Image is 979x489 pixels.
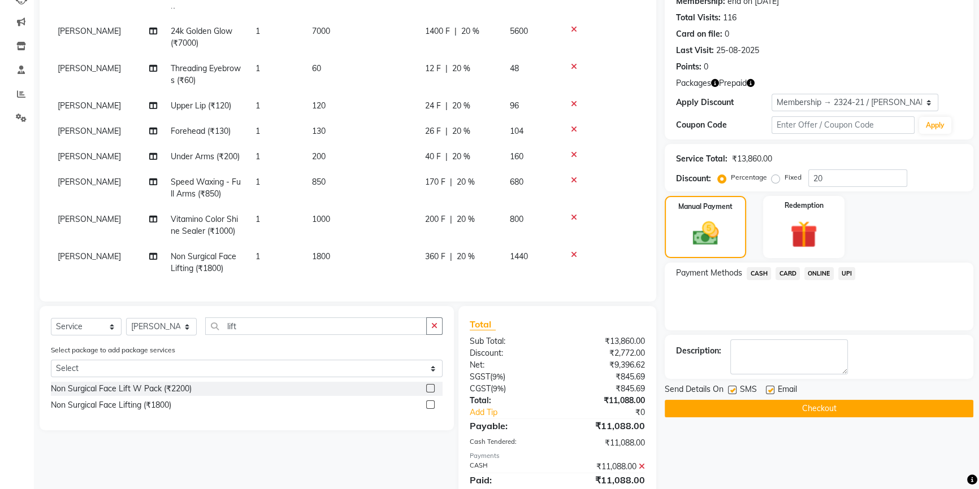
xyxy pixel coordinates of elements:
[785,172,802,182] label: Fixed
[557,371,653,383] div: ₹845.69
[470,451,646,461] div: Payments
[725,28,729,40] div: 0
[312,63,321,73] span: 60
[573,407,653,418] div: ₹0
[804,267,834,280] span: ONLINE
[461,371,557,383] div: ( )
[312,214,330,224] span: 1000
[461,407,574,418] a: Add Tip
[557,383,653,395] div: ₹845.69
[255,251,260,261] span: 1
[776,267,800,280] span: CARD
[732,153,772,165] div: ₹13,860.00
[171,63,241,85] span: Threading Eyebrows (₹60)
[676,12,721,24] div: Total Visits:
[510,214,523,224] span: 800
[445,151,448,163] span: |
[557,395,653,407] div: ₹11,088.00
[716,45,759,56] div: 25-08-2025
[461,347,557,359] div: Discount:
[510,26,528,36] span: 5600
[747,267,771,280] span: CASH
[255,126,260,136] span: 1
[676,345,721,357] div: Description:
[557,359,653,371] div: ₹9,396.62
[425,63,441,75] span: 12 F
[704,61,708,73] div: 0
[450,176,452,188] span: |
[425,25,450,37] span: 1400 F
[425,151,441,163] span: 40 F
[676,28,722,40] div: Card on file:
[312,101,326,111] span: 120
[312,251,330,261] span: 1800
[450,213,452,225] span: |
[425,251,445,263] span: 360 F
[665,400,973,417] button: Checkout
[452,125,470,137] span: 20 %
[312,151,326,161] span: 200
[557,347,653,359] div: ₹2,772.00
[919,117,951,134] button: Apply
[255,101,260,111] span: 1
[171,214,238,236] span: Vitamino Color Shine Sealer (₹1000)
[676,267,742,279] span: Payment Methods
[557,437,653,449] div: ₹11,088.00
[425,176,445,188] span: 170 F
[454,25,457,37] span: |
[312,126,326,136] span: 130
[425,213,445,225] span: 200 F
[58,126,121,136] span: [PERSON_NAME]
[676,173,711,185] div: Discount:
[510,63,519,73] span: 48
[470,372,490,382] span: SGST
[838,267,856,280] span: UPI
[676,61,701,73] div: Points:
[171,177,241,199] span: Speed Waxing - Full Arms (₹850)
[58,214,121,224] span: [PERSON_NAME]
[445,100,448,112] span: |
[461,419,557,433] div: Payable:
[445,63,448,75] span: |
[678,202,733,212] label: Manual Payment
[452,63,470,75] span: 20 %
[676,97,772,108] div: Apply Discount
[255,214,260,224] span: 1
[171,26,232,48] span: 24k Golden Glow (₹7000)
[425,100,441,112] span: 24 F
[255,63,260,73] span: 1
[461,383,557,395] div: ( )
[58,101,121,111] span: [PERSON_NAME]
[676,119,772,131] div: Coupon Code
[425,125,441,137] span: 26 F
[510,251,528,261] span: 1440
[665,383,724,398] span: Send Details On
[461,359,557,371] div: Net:
[676,45,714,56] div: Last Visit:
[557,335,653,347] div: ₹13,860.00
[171,101,231,111] span: Upper Lip (₹120)
[452,151,470,163] span: 20 %
[493,384,504,393] span: 9%
[51,345,175,355] label: Select package to add package services
[255,151,260,161] span: 1
[51,383,192,395] div: Non Surgical Face Lift W Pack (₹2200)
[312,26,330,36] span: 7000
[740,383,757,398] span: SMS
[785,200,824,211] label: Redemption
[557,461,653,473] div: ₹11,088.00
[510,151,523,161] span: 160
[255,177,260,187] span: 1
[510,177,523,187] span: 680
[312,177,326,187] span: 850
[470,383,491,394] span: CGST
[772,116,915,134] input: Enter Offer / Coupon Code
[557,473,653,487] div: ₹11,088.00
[461,395,557,407] div: Total:
[778,383,797,398] span: Email
[457,251,475,263] span: 20 %
[461,461,557,473] div: CASH
[457,213,475,225] span: 20 %
[461,437,557,449] div: Cash Tendered:
[470,318,496,330] span: Total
